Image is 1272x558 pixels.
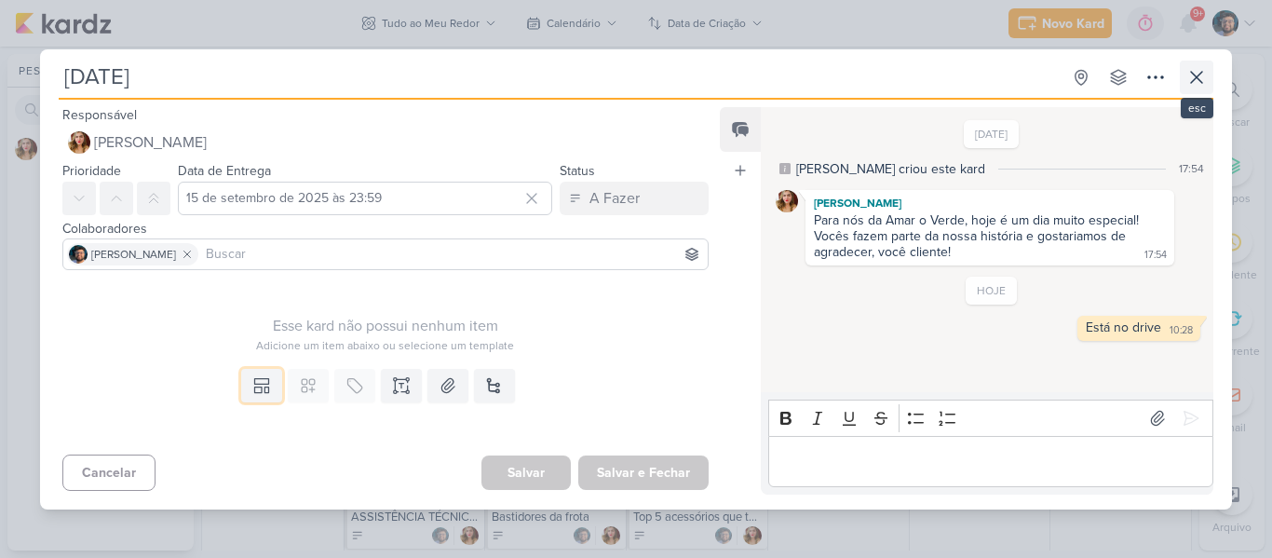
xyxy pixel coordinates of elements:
img: Thaís Leite [68,131,90,154]
div: [PERSON_NAME] criou este kard [796,159,985,179]
button: Cancelar [62,455,156,491]
img: Eduardo Pinheiro [69,245,88,264]
div: 10:28 [1170,323,1193,338]
span: [PERSON_NAME] [91,246,176,263]
div: 17:54 [1179,160,1204,177]
div: A Fazer [589,187,640,210]
div: Adicione um item abaixo ou selecione um template [62,337,709,354]
button: A Fazer [560,182,709,215]
img: Thaís Leite [776,190,798,212]
div: [PERSON_NAME] [809,194,1171,212]
label: Responsável [62,107,137,123]
div: Editor toolbar [768,400,1213,436]
input: Select a date [178,182,552,215]
span: [PERSON_NAME] [94,131,207,154]
div: Esse kard não possui nenhum item [62,315,709,337]
div: 17:54 [1144,248,1167,263]
input: Buscar [202,243,704,265]
label: Data de Entrega [178,163,271,179]
button: [PERSON_NAME] [62,126,709,159]
div: Editor editing area: main [768,436,1213,487]
label: Status [560,163,595,179]
div: esc [1181,98,1213,118]
div: Vocês fazem parte da nossa história e gostariamos de agradecer, você cliente! [814,228,1130,260]
div: Colaboradores [62,219,709,238]
input: Kard Sem Título [59,61,1061,94]
div: Para nós da Amar o Verde, hoje é um dia muito especial! [814,212,1166,228]
div: Está no drive [1086,320,1161,335]
label: Prioridade [62,163,121,179]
